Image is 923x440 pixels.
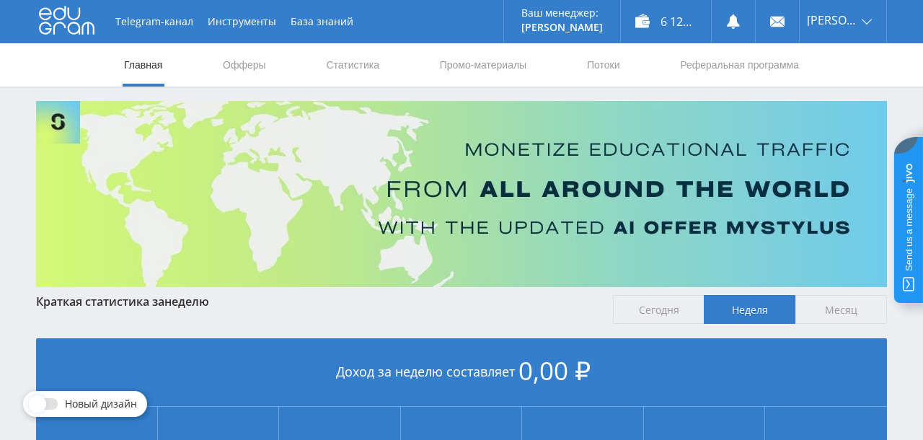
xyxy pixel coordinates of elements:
[613,295,705,324] span: Сегодня
[586,43,622,87] a: Потоки
[36,295,599,308] div: Краткая статистика за
[65,398,137,410] span: Новый дизайн
[795,295,887,324] span: Месяц
[704,295,795,324] span: Неделя
[324,43,381,87] a: Статистика
[521,22,603,33] p: [PERSON_NAME]
[123,43,164,87] a: Главная
[36,101,887,287] img: Banner
[164,294,209,309] span: неделю
[36,338,887,407] div: Доход за неделю составляет
[221,43,268,87] a: Офферы
[438,43,528,87] a: Промо-материалы
[807,14,857,26] span: [PERSON_NAME]
[679,43,800,87] a: Реферальная программа
[518,353,591,387] span: 0,00 ₽
[521,7,603,19] p: Ваш менеджер:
